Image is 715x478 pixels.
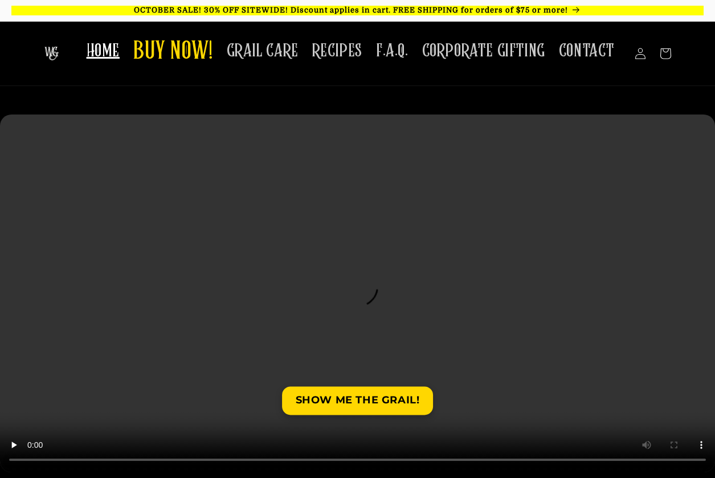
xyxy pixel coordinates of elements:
[376,40,408,62] span: F.A.Q.
[126,30,220,75] a: BUY NOW!
[559,40,615,62] span: CONTACT
[220,33,305,69] a: GRAIL CARE
[552,33,622,69] a: CONTACT
[80,33,126,69] a: HOME
[415,33,552,69] a: CORPORATE GIFTING
[282,387,434,415] a: SHOW ME THE GRAIL!
[11,6,704,15] p: OCTOBER SALE! 30% OFF SITEWIDE! Discount applies in cart. FREE SHIPPING for orders of $75 or more!
[422,40,545,62] span: CORPORATE GIFTING
[312,40,362,62] span: RECIPES
[44,47,59,60] img: The Whiskey Grail
[305,33,369,69] a: RECIPES
[369,33,415,69] a: F.A.Q.
[133,36,213,68] span: BUY NOW!
[87,40,120,62] span: HOME
[227,40,299,62] span: GRAIL CARE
